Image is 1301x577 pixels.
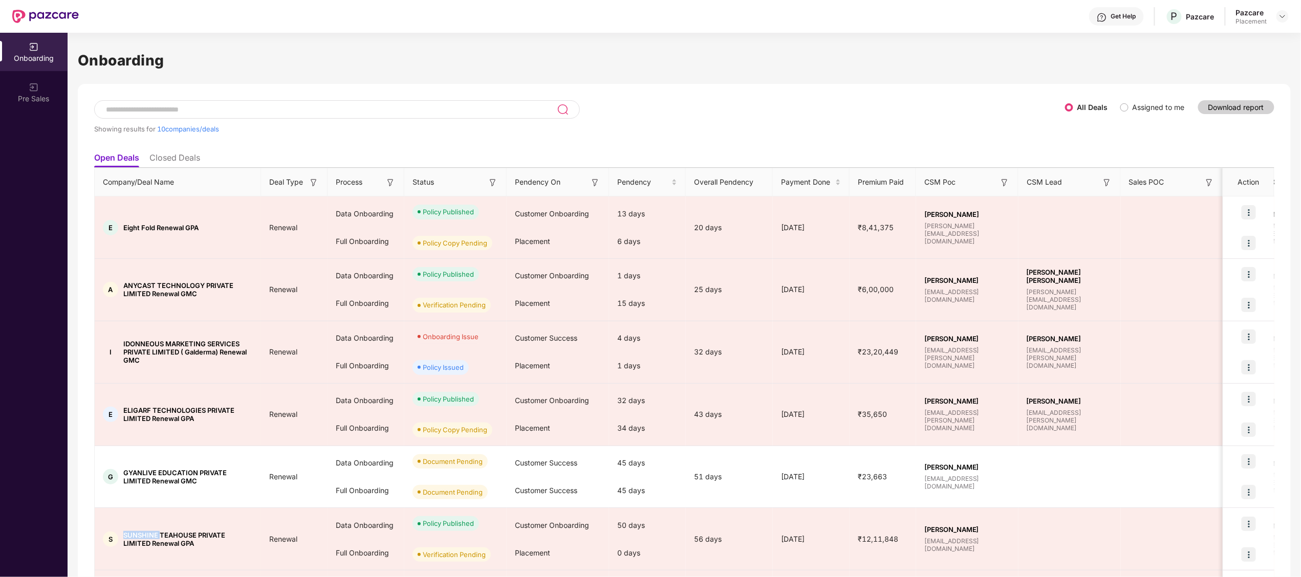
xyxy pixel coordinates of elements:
div: 1 days [609,352,686,380]
div: A [103,282,118,297]
th: Company/Deal Name [95,168,261,196]
span: ₹35,650 [850,410,895,418]
span: Customer Onboarding [515,521,589,529]
div: Full Onboarding [328,352,404,380]
div: Policy Published [423,394,474,404]
span: [PERSON_NAME][EMAIL_ADDRESS][DOMAIN_NAME] [1027,288,1113,311]
img: svg+xml;base64,PHN2ZyB3aWR0aD0iMTYiIGhlaWdodD0iMTYiIHZpZXdCb3g9IjAgMCAxNiAxNiIgZmlsbD0ibm9uZSIgeG... [1102,177,1112,188]
img: icon [1242,360,1256,374]
span: Sales POC [1129,176,1164,188]
img: svg+xml;base64,PHN2ZyB3aWR0aD0iMTYiIGhlaWdodD0iMTYiIHZpZXdCb3g9IjAgMCAxNiAxNiIgZmlsbD0ibm9uZSIgeG... [1000,177,1010,188]
span: Customer Success [515,334,577,342]
div: 32 days [686,346,773,358]
img: icon [1242,205,1256,219]
span: Status [413,176,434,188]
span: [PERSON_NAME] [924,397,1010,405]
span: Renewal [261,285,306,294]
span: ₹23,20,449 [850,347,906,356]
span: Eight Fold Renewal GPA [123,224,199,232]
img: icon [1242,454,1256,469]
div: E [103,220,118,235]
div: 15 days [609,290,686,317]
div: Pazcare [1236,8,1267,17]
div: Policy Issued [423,362,464,372]
span: Customer Onboarding [515,271,589,280]
div: Data Onboarding [328,449,404,477]
img: svg+xml;base64,PHN2ZyB3aWR0aD0iMTYiIGhlaWdodD0iMTYiIHZpZXdCb3g9IjAgMCAxNiAxNiIgZmlsbD0ibm9uZSIgeG... [385,177,396,188]
span: [EMAIL_ADDRESS][DOMAIN_NAME] [924,537,1010,552]
div: Pazcare [1186,12,1215,21]
img: svg+xml;base64,PHN2ZyB3aWR0aD0iMTYiIGhlaWdodD0iMTYiIHZpZXdCb3g9IjAgMCAxNiAxNiIgZmlsbD0ibm9uZSIgeG... [309,177,319,188]
span: [PERSON_NAME][EMAIL_ADDRESS][DOMAIN_NAME] [924,222,1010,245]
span: [PERSON_NAME] [924,276,1010,284]
li: Open Deals [94,152,139,167]
img: svg+xml;base64,PHN2ZyB3aWR0aD0iMTYiIGhlaWdodD0iMTYiIHZpZXdCb3g9IjAgMCAxNiAxNiIgZmlsbD0ibm9uZSIgeG... [590,177,600,188]
div: 20 days [686,222,773,233]
div: Document Pending [423,456,483,467]
span: Renewal [261,472,306,481]
div: 4 days [609,324,686,352]
span: ELIGARF TECHNOLOGIES PRIVATE LIMITED Renewal GPA [123,406,253,423]
span: IDONNEOUS MARKETING SERVICES PRIVATE LIMITED ( Galderma) Renewal GMC [123,340,253,364]
div: Data Onboarding [328,387,404,414]
div: Full Onboarding [328,290,404,317]
div: [DATE] [773,471,850,482]
span: Pendency [617,176,669,188]
img: svg+xml;base64,PHN2ZyB3aWR0aD0iMTYiIGhlaWdodD0iMTYiIHZpZXdCb3g9IjAgMCAxNiAxNiIgZmlsbD0ibm9uZSIgeG... [488,177,498,188]
span: Renewal [261,535,306,543]
img: icon [1242,485,1256,499]
span: [PERSON_NAME] [PERSON_NAME] [1027,268,1113,284]
img: icon [1242,517,1256,531]
span: [EMAIL_ADDRESS][PERSON_NAME][DOMAIN_NAME] [1027,346,1113,369]
div: 0 days [609,539,686,567]
div: Showing results for [94,125,1065,133]
div: Document Pending [423,487,483,497]
div: [DATE] [773,534,850,545]
div: Get Help [1111,12,1136,20]
span: [PERSON_NAME] [924,335,1010,343]
div: 51 days [686,471,773,482]
div: E [103,407,118,422]
img: svg+xml;base64,PHN2ZyB3aWR0aD0iMjAiIGhlaWdodD0iMjAiIHZpZXdCb3g9IjAgMCAyMCAyMCIgZmlsbD0ibm9uZSIgeG... [29,42,39,52]
span: [PERSON_NAME] [924,210,1010,218]
span: Customer Onboarding [515,209,589,218]
span: P [1171,10,1178,23]
span: Renewal [261,223,306,232]
span: GYANLIVE EDUCATION PRIVATE LIMITED Renewal GMC [123,469,253,485]
span: Placement [515,237,550,246]
div: Onboarding Issue [423,331,479,342]
span: ₹12,11,848 [850,535,906,543]
div: Data Onboarding [328,200,404,228]
div: Policy Published [423,518,474,528]
span: [PERSON_NAME] [924,525,1010,534]
div: Full Onboarding [328,228,404,255]
span: Placement [515,548,550,557]
div: Verification Pending [423,300,486,310]
th: Overall Pendency [686,168,773,196]
th: Pendency [609,168,686,196]
div: Policy Published [423,207,474,217]
img: svg+xml;base64,PHN2ZyBpZD0iSGVscC0zMngzMiIgeG1sbnM9Imh0dHA6Ly93d3cudzMub3JnLzIwMDAvc3ZnIiB3aWR0aD... [1097,12,1107,23]
img: icon [1242,236,1256,250]
span: [PERSON_NAME] [924,463,1010,471]
span: Renewal [261,347,306,356]
h1: Onboarding [78,49,1291,72]
span: Customer Success [515,486,577,495]
div: [DATE] [773,346,850,358]
span: CSM Lead [1027,176,1062,188]
span: [EMAIL_ADDRESS][DOMAIN_NAME] [924,475,1010,490]
span: Placement [515,424,550,432]
div: 56 days [686,534,773,545]
span: ₹8,41,375 [850,223,902,232]
img: icon [1242,329,1256,344]
span: ₹6,00,000 [850,285,902,294]
span: [EMAIL_ADDRESS][PERSON_NAME][DOMAIN_NAME] [924,346,1010,369]
div: I [103,344,118,360]
div: Policy Copy Pending [423,238,487,248]
div: 25 days [686,284,773,295]
span: [PERSON_NAME] [1027,397,1113,405]
span: Placement [515,299,550,307]
span: Process [336,176,362,188]
div: Placement [1236,17,1267,26]
img: icon [1242,423,1256,437]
